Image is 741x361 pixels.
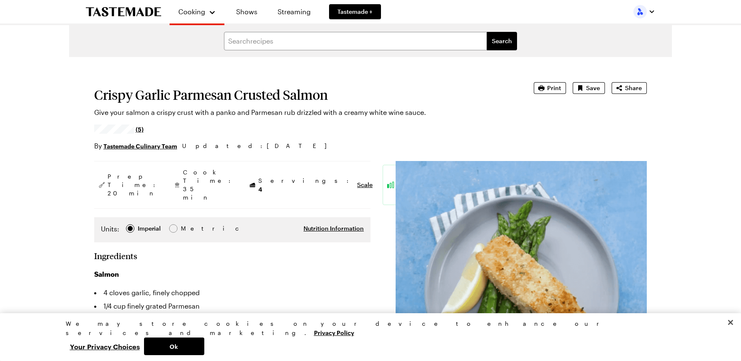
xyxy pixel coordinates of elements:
label: Units: [101,224,119,234]
button: Profile picture [633,5,655,18]
span: Share [625,84,642,92]
button: Share [612,82,647,94]
li: 2/3 cup panko [94,313,370,326]
button: Print [534,82,566,94]
span: Metric [181,224,199,233]
button: Scale [357,181,373,189]
span: Print [547,84,561,92]
button: Save recipe [573,82,605,94]
h2: Ingredients [94,251,137,261]
li: 4 cloves garlic, finely chopped [94,286,370,299]
div: Imperial [138,224,161,233]
span: Updated : [DATE] [182,141,335,151]
a: Tastemade Culinary Team [103,141,177,151]
div: Imperial Metric [101,224,198,236]
button: filters [487,32,517,50]
button: Ok [144,338,204,355]
a: Tastemade + [329,4,381,19]
a: To Tastemade Home Page [86,7,161,17]
button: Cooking [178,3,216,20]
img: Profile picture [633,5,647,18]
div: We may store cookies on your device to enhance our services and marketing. [66,319,669,338]
h1: Crispy Garlic Parmesan Crusted Salmon [94,87,510,102]
a: More information about your privacy, opens in a new tab [314,328,354,336]
span: Cook Time: 35 min [183,168,235,202]
button: Your Privacy Choices [66,338,144,355]
span: Tastemade + [337,8,373,16]
span: Servings: [258,177,353,194]
span: 4 [258,185,262,193]
span: Save [586,84,600,92]
span: Search [492,37,512,45]
button: Nutrition Information [304,224,364,233]
div: Privacy [66,319,669,355]
span: (5) [136,125,144,133]
p: By [94,141,177,151]
li: 1/4 cup finely grated Parmesan [94,299,370,313]
p: Give your salmon a crispy crust with a panko and Parmesan rub drizzled with a creamy white wine s... [94,107,510,117]
h3: Salmon [94,269,370,279]
button: Close [721,313,740,332]
a: 4.6/5 stars from 5 reviews [94,126,144,132]
span: Prep Time: 20 min [108,172,160,197]
span: Imperial [138,224,162,233]
span: Cooking [178,8,205,16]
